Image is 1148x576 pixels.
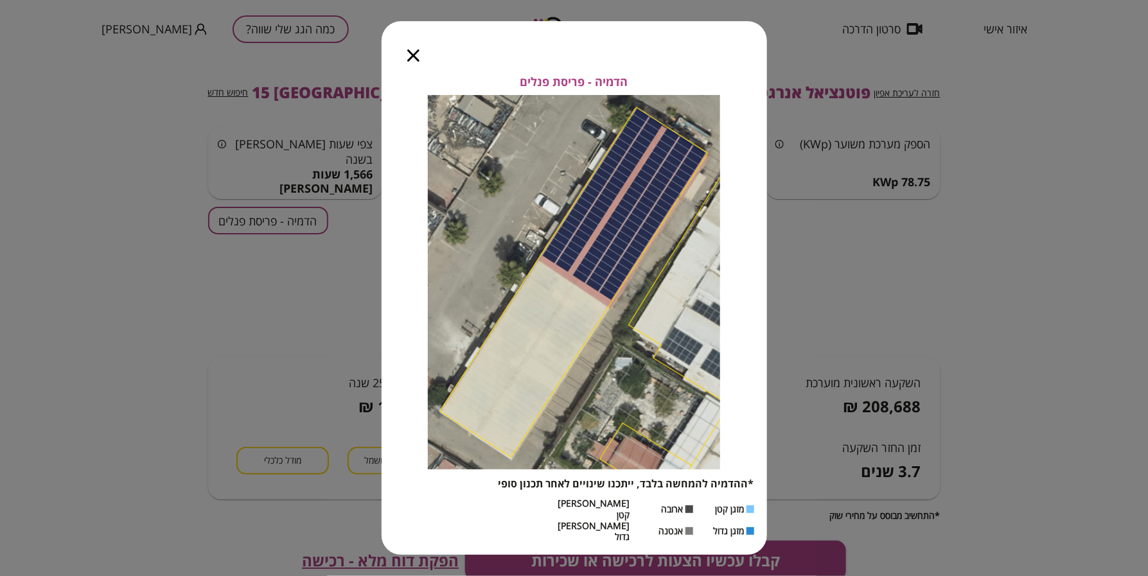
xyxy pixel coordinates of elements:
span: *ההדמיה להמחשה בלבד, ייתכנו שינויים לאחר תכנון סופי [499,476,754,491]
span: ארובה [662,503,684,514]
span: מזגן גדול [714,525,745,536]
img: Panels layout [428,95,720,469]
span: אנטנה [659,525,684,536]
span: [PERSON_NAME] קטן [558,498,630,520]
span: [PERSON_NAME] גדול [558,520,630,543]
span: מזגן קטן [716,503,745,514]
span: הדמיה - פריסת פנלים [520,75,628,89]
